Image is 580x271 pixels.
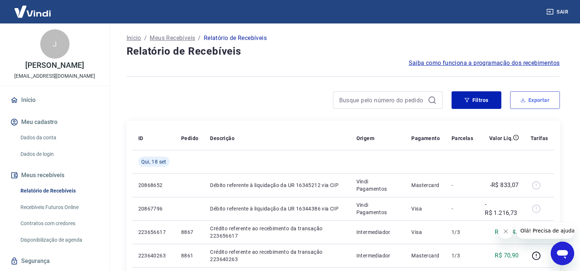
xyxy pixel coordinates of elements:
span: Qui, 18 set [141,158,166,165]
p: 20868652 [138,182,169,189]
p: Débito referente à liquidação da UR 16345212 via CIP [210,182,344,189]
a: Segurança [9,253,101,269]
p: Descrição [210,135,235,142]
p: Parcelas [452,135,473,142]
iframe: Mensagem da empresa [516,223,574,239]
p: [EMAIL_ADDRESS][DOMAIN_NAME] [14,72,95,80]
button: Exportar [510,91,560,109]
span: Olá! Precisa de ajuda? [4,5,61,11]
img: Vindi [9,0,56,23]
p: Mastercard [411,182,440,189]
p: -R$ 1.216,73 [485,200,519,217]
p: - [452,182,473,189]
iframe: Botão para abrir a janela de mensagens [551,242,574,265]
p: Crédito referente ao recebimento da transação 223640263 [210,248,344,263]
p: [PERSON_NAME] [25,62,84,69]
a: Meus Recebíveis [150,34,195,43]
p: Pagamento [411,135,440,142]
a: Início [127,34,141,43]
iframe: Fechar mensagem [498,224,513,239]
p: Pedido [181,135,198,142]
p: / [198,34,201,43]
p: 1/3 [452,252,473,259]
a: Dados da conta [18,130,101,145]
p: ID [138,135,143,142]
p: Vindi Pagamentos [356,178,400,193]
button: Meus recebíveis [9,167,101,183]
p: Origem [356,135,374,142]
p: / [144,34,147,43]
a: Relatório de Recebíveis [18,183,101,198]
a: Contratos com credores [18,216,101,231]
p: 1/3 [452,228,473,236]
a: Saiba como funciona a programação dos recebimentos [409,59,560,67]
p: Relatório de Recebíveis [204,34,267,43]
p: Valor Líq. [489,135,513,142]
p: R$ 70,90 [495,251,519,260]
p: Tarifas [531,135,548,142]
h4: Relatório de Recebíveis [127,44,560,59]
a: Início [9,92,101,108]
p: Vindi Pagamentos [356,201,400,216]
p: Débito referente à liquidação da UR 16344386 via CIP [210,205,344,212]
p: - [452,205,473,212]
p: 8861 [181,252,198,259]
p: 20867796 [138,205,169,212]
a: Recebíveis Futuros Online [18,200,101,215]
p: Visa [411,205,440,212]
p: R$ 63,43 [495,228,519,237]
button: Filtros [452,91,501,109]
p: 223640263 [138,252,169,259]
p: 223656617 [138,228,169,236]
div: J [40,29,70,59]
button: Meu cadastro [9,114,101,130]
p: -R$ 833,07 [490,181,519,190]
input: Busque pelo número do pedido [339,95,425,106]
a: Dados de login [18,147,101,162]
a: Disponibilização de agenda [18,232,101,248]
p: Intermediador [356,252,400,259]
p: Mastercard [411,252,440,259]
button: Sair [545,5,571,19]
p: 8867 [181,228,198,236]
p: Intermediador [356,228,400,236]
p: Crédito referente ao recebimento da transação 223656617 [210,225,344,239]
p: Visa [411,228,440,236]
